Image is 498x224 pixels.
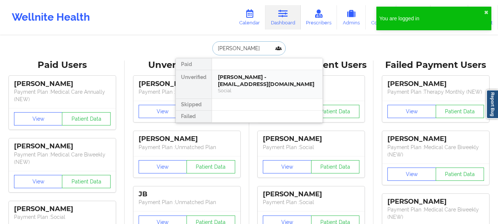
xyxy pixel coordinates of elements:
button: View [263,160,311,173]
button: View [14,175,63,188]
a: Prescribers [301,5,337,30]
p: Payment Plan : Social [263,144,359,151]
p: Payment Plan : Unmatched Plan [139,199,235,206]
div: Paid [176,58,212,70]
div: [PERSON_NAME] [14,80,111,88]
p: Payment Plan : Therapy Monthly (NEW) [387,88,484,96]
div: [PERSON_NAME] [139,135,235,143]
a: Report Bug [486,90,498,119]
div: You are logged in [379,15,484,22]
p: Payment Plan : Unmatched Plan [139,88,235,96]
a: Coaches [366,5,396,30]
div: [PERSON_NAME] [14,205,111,213]
div: Failed [176,111,212,123]
p: Payment Plan : Social [263,199,359,206]
button: close [484,10,488,15]
div: Social [218,87,317,94]
button: View [387,168,436,181]
div: [PERSON_NAME] [387,197,484,206]
button: Patient Data [436,105,484,118]
button: Patient Data [62,175,111,188]
a: Dashboard [265,5,301,30]
div: Unverified [176,70,212,99]
p: Payment Plan : Social [14,213,111,221]
p: Payment Plan : Medical Care Annually (NEW) [14,88,111,103]
a: Admins [337,5,366,30]
button: Patient Data [311,160,360,173]
button: Patient Data [311,105,360,118]
div: [PERSON_NAME] [139,80,235,88]
button: View [139,105,187,118]
div: Failed Payment Users [379,59,493,71]
button: View [387,105,436,118]
div: Paid Users [5,59,119,71]
button: View [139,160,187,173]
p: Payment Plan : Medical Care Biweekly (NEW) [14,151,111,166]
button: Patient Data [62,112,111,125]
div: [PERSON_NAME] [263,190,359,199]
div: [PERSON_NAME] [263,135,359,143]
p: Payment Plan : Medical Care Biweekly (NEW) [387,144,484,158]
div: [PERSON_NAME] [14,142,111,151]
div: JB [139,190,235,199]
a: Calendar [234,5,265,30]
button: Patient Data [436,168,484,181]
p: Payment Plan : Unmatched Plan [139,144,235,151]
div: [PERSON_NAME] - [EMAIL_ADDRESS][DOMAIN_NAME] [218,74,317,87]
p: Payment Plan : Medical Care Biweekly (NEW) [387,206,484,221]
div: [PERSON_NAME] [387,80,484,88]
div: Unverified Users [130,59,244,71]
button: Patient Data [187,160,235,173]
div: Skipped [176,99,212,111]
div: [PERSON_NAME] [387,135,484,143]
button: View [14,112,63,125]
